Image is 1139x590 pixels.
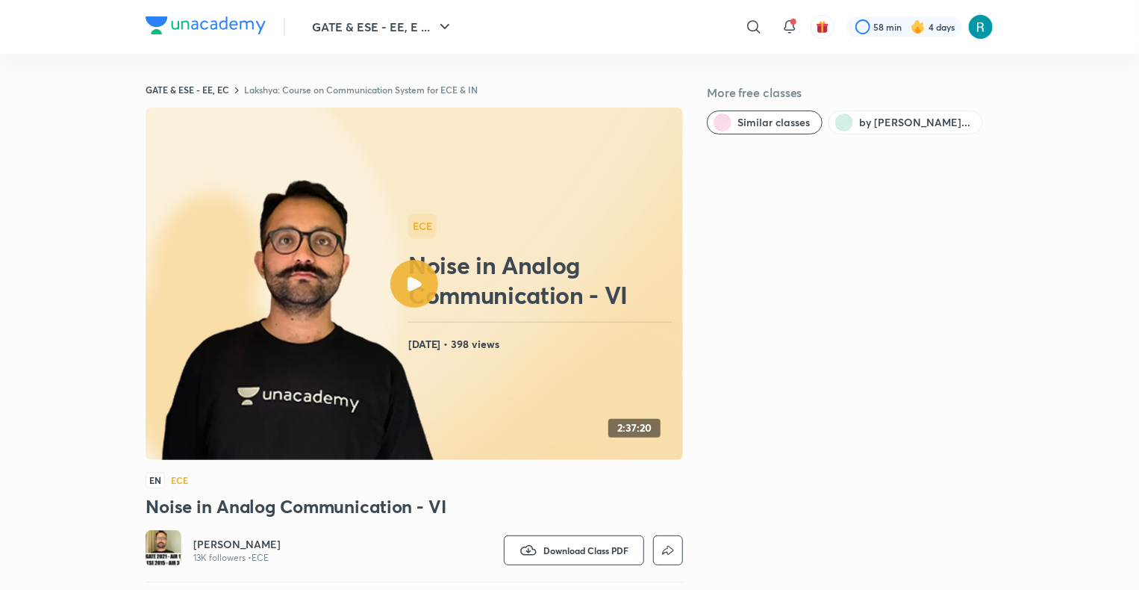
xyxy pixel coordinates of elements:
[146,16,266,34] img: Company Logo
[707,111,823,134] button: Similar classes
[408,335,677,354] h4: [DATE] • 398 views
[146,530,181,566] img: Avatar
[146,494,683,518] h3: Noise in Analog Communication - VI
[816,20,829,34] img: avatar
[193,552,281,564] p: 13K followers • ECE
[146,84,229,96] a: GATE & ESE - EE, EC
[408,250,677,310] h2: Noise in Analog Communication - VI
[303,12,463,42] button: GATE & ESE - EE, E ...
[828,111,983,134] button: by Siddharth Sabharwal
[193,537,281,552] a: [PERSON_NAME]
[859,115,970,130] span: by Siddharth Sabharwal
[707,84,993,102] h5: More free classes
[146,16,266,38] a: Company Logo
[171,476,188,485] h4: ECE
[543,544,628,556] span: Download Class PDF
[146,472,165,488] span: EN
[968,14,993,40] img: AaDeeTri
[146,530,181,570] a: Avatar
[811,15,834,39] button: avatar
[911,19,926,34] img: streak
[504,535,644,565] button: Download Class PDF
[737,115,810,130] span: Similar classes
[617,422,652,435] h4: 2:37:20
[244,84,478,96] a: Lakshya: Course on Communication System for ECE & IN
